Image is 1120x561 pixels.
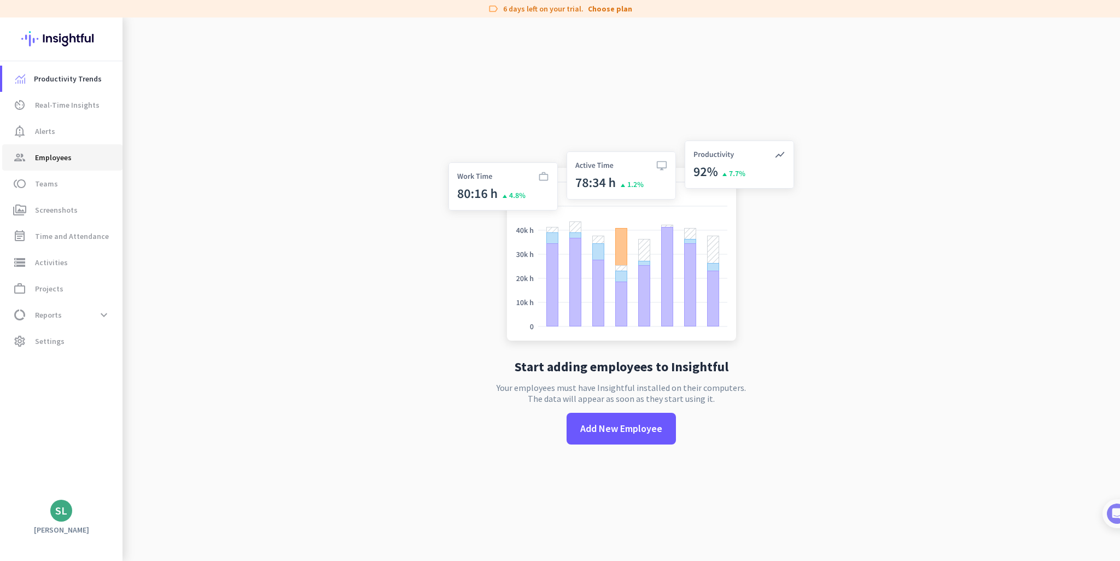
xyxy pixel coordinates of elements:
i: work_outline [13,282,26,295]
a: groupEmployees [2,144,122,171]
img: no-search-results [440,134,802,352]
span: Employees [35,151,72,164]
a: Choose plan [588,3,632,14]
img: logo_orange.svg [17,17,26,26]
i: perm_media [13,203,26,217]
span: Teams [35,177,58,190]
img: website_grey.svg [17,28,26,37]
img: tab_keywords_by_traffic_grey.svg [109,63,118,72]
span: Productivity Trends [34,72,102,85]
span: Activities [35,256,68,269]
span: Add New Employee [580,422,662,436]
span: Settings [35,335,65,348]
a: menu-itemProductivity Trends [2,66,122,92]
i: storage [13,256,26,269]
div: Domain Overview [42,65,98,72]
img: tab_domain_overview_orange.svg [30,63,38,72]
a: notification_importantAlerts [2,118,122,144]
span: Real-Time Insights [35,98,100,112]
a: settingsSettings [2,328,122,354]
span: Time and Attendance [35,230,109,243]
a: tollTeams [2,171,122,197]
p: Your employees must have Insightful installed on their computers. The data will appear as soon as... [497,382,746,404]
i: event_note [13,230,26,243]
a: data_usageReportsexpand_more [2,302,122,328]
img: menu-item [15,74,25,84]
button: Add New Employee [567,413,676,445]
div: v 4.0.25 [31,17,54,26]
a: storageActivities [2,249,122,276]
a: av_timerReal-Time Insights [2,92,122,118]
a: work_outlineProjects [2,276,122,302]
i: notification_important [13,125,26,138]
i: group [13,151,26,164]
div: SL [55,505,67,516]
img: Insightful logo [21,17,101,60]
i: toll [13,177,26,190]
span: Screenshots [35,203,78,217]
button: expand_more [94,305,114,325]
div: Domain: [DOMAIN_NAME] [28,28,120,37]
i: label [488,3,499,14]
span: Projects [35,282,63,295]
span: Reports [35,308,62,322]
i: av_timer [13,98,26,112]
h2: Start adding employees to Insightful [515,360,728,373]
a: perm_mediaScreenshots [2,197,122,223]
div: Keywords by Traffic [121,65,184,72]
i: settings [13,335,26,348]
i: data_usage [13,308,26,322]
a: event_noteTime and Attendance [2,223,122,249]
span: Alerts [35,125,55,138]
